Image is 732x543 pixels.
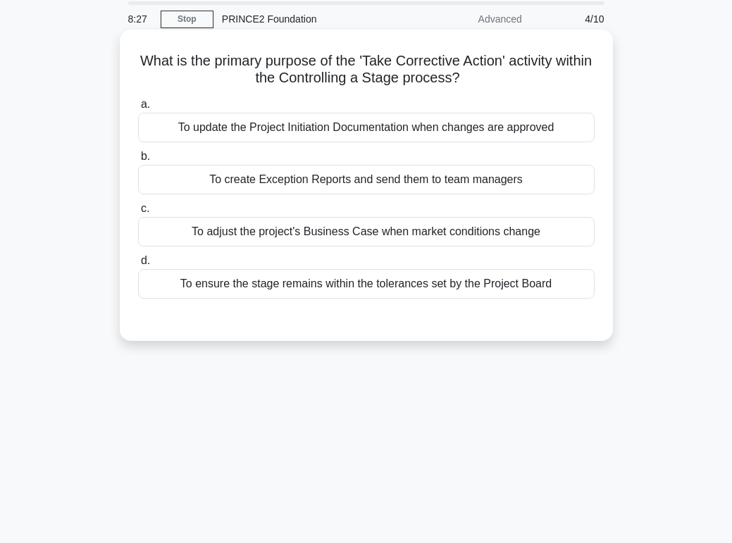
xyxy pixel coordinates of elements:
div: 4/10 [531,5,613,33]
span: c. [141,202,149,214]
div: To update the Project Initiation Documentation when changes are approved [138,113,595,142]
a: Stop [161,11,213,28]
div: 8:27 [120,5,161,33]
h5: What is the primary purpose of the 'Take Corrective Action' activity within the Controlling a Sta... [137,52,596,87]
span: a. [141,98,150,110]
div: To adjust the project's Business Case when market conditions change [138,217,595,246]
span: b. [141,150,150,162]
div: Advanced [407,5,531,33]
span: d. [141,254,150,266]
div: PRINCE2 Foundation [213,5,407,33]
div: To ensure the stage remains within the tolerances set by the Project Board [138,269,595,299]
div: To create Exception Reports and send them to team managers [138,165,595,194]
